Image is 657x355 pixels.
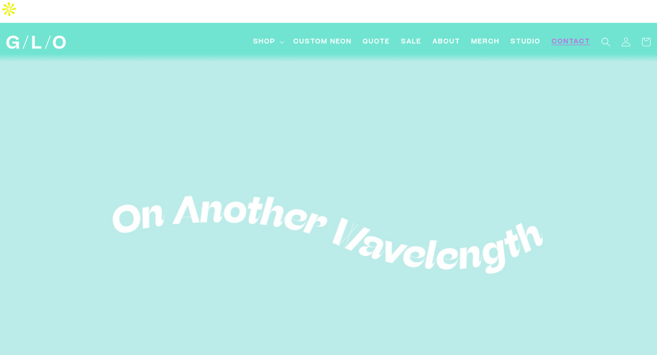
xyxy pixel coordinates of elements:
iframe: Chat Widget [493,227,657,355]
span: Contact [552,37,590,47]
img: GLO Studio [6,36,66,49]
summary: Shop [248,32,288,52]
span: Quote [363,37,390,47]
summary: Search [596,32,616,52]
a: Contact [546,32,596,52]
span: Studio [511,37,541,47]
a: About [427,32,466,52]
span: Merch [471,37,500,47]
a: GLO Studio [3,32,69,52]
span: About [433,37,460,47]
a: SALE [396,32,427,52]
a: Custom Neon [288,32,357,52]
a: Studio [505,32,546,52]
span: Shop [253,37,276,47]
span: SALE [401,37,422,47]
a: Quote [357,32,396,52]
a: Merch [466,32,505,52]
span: Custom Neon [293,37,352,47]
div: 聊天小组件 [493,227,657,355]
